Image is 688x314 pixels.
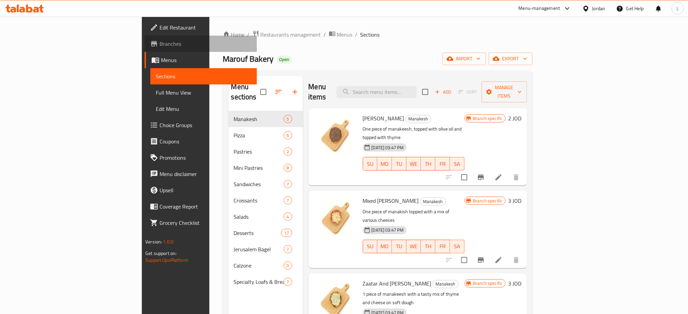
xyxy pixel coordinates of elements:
button: FR [435,240,450,253]
span: 2 [284,149,292,155]
div: Manakesh5 [228,111,303,127]
div: items [284,278,292,286]
span: Specialty Loafs & Breads [234,278,284,286]
a: Promotions [145,150,257,166]
button: SU [363,240,378,253]
span: Sort sections [271,84,287,100]
span: Add item [432,87,454,97]
div: Pizza6 [228,127,303,143]
span: Grocery Checklist [160,219,252,227]
li: / [324,31,326,39]
h6: 3 JOD [508,196,522,205]
span: 7 [284,279,292,285]
a: Restaurants management [253,30,321,39]
a: Menus [145,52,257,68]
span: Mini Pastries [234,164,284,172]
span: Choice Groups [160,121,252,129]
span: MO [380,159,389,169]
div: Jordan [592,5,606,12]
a: Edit menu item [495,256,503,264]
span: Croissants [234,196,284,204]
span: Coupons [160,137,252,145]
a: Support.OpsPlatform [145,256,188,264]
div: Sandwiches7 [228,176,303,192]
div: items [284,164,292,172]
span: 0 [284,262,292,269]
span: Branch specific [470,280,505,287]
span: FR [438,241,447,251]
nav: Menu sections [228,108,303,293]
span: SU [366,241,375,251]
a: Grocery Checklist [145,215,257,231]
button: TU [392,157,407,171]
span: Menus [337,31,353,39]
nav: breadcrumb [223,30,533,39]
span: 17 [281,230,292,236]
p: One piece of manakish topped with a mix of various cheeses [363,208,465,224]
button: FR [435,157,450,171]
span: WE [409,159,419,169]
span: Select to update [457,170,471,184]
span: Menu disclaimer [160,170,252,178]
span: MO [380,241,389,251]
span: TU [395,241,404,251]
input: search [337,86,417,98]
span: Sections [360,31,380,39]
span: Manakesh [433,280,458,288]
span: SA [453,241,462,251]
button: Branch-specific-item [473,252,489,268]
li: / [355,31,358,39]
div: items [284,245,292,253]
a: Coupons [145,133,257,150]
span: Select all sections [256,85,271,99]
span: 1.0.0 [163,237,174,246]
div: Pastries [234,148,284,156]
img: Zaatar Manaqish [314,114,357,157]
button: TH [421,240,435,253]
div: items [284,148,292,156]
div: Desserts [234,229,281,237]
a: Upsell [145,182,257,198]
span: WE [409,241,419,251]
div: Jerusalem Bagel7 [228,241,303,257]
div: Specialty Loafs & Breads7 [228,274,303,290]
div: Calzone [234,261,284,270]
div: items [284,213,292,221]
a: Edit Restaurant [145,19,257,36]
span: Manakesh [406,115,431,123]
span: TH [424,241,433,251]
button: WE [407,157,421,171]
span: SA [453,159,462,169]
div: items [284,196,292,204]
a: Edit menu item [495,173,503,181]
span: Open [277,57,292,62]
a: Menu disclaimer [145,166,257,182]
img: Mixed Cheese Manaqish [314,196,357,239]
span: Sandwiches [234,180,284,188]
button: import [443,53,486,65]
div: Salads4 [228,209,303,225]
span: 7 [284,197,292,204]
a: Full Menu View [150,84,257,101]
button: MO [377,240,392,253]
div: Open [277,56,292,64]
span: Jerusalem Bagel [234,245,284,253]
span: SU [366,159,375,169]
h6: 3 JOD [508,279,522,288]
a: Coverage Report [145,198,257,215]
a: Choice Groups [145,117,257,133]
span: Edit Menu [156,105,252,113]
button: SA [450,157,465,171]
span: 5 [284,116,292,122]
span: Restaurants management [261,31,321,39]
a: Sections [150,68,257,84]
span: [DATE] 03:47 PM [369,144,407,151]
a: Branches [145,36,257,52]
span: Add [434,88,452,96]
button: delete [508,252,524,268]
span: Manakesh [234,115,284,123]
span: Coverage Report [160,202,252,211]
